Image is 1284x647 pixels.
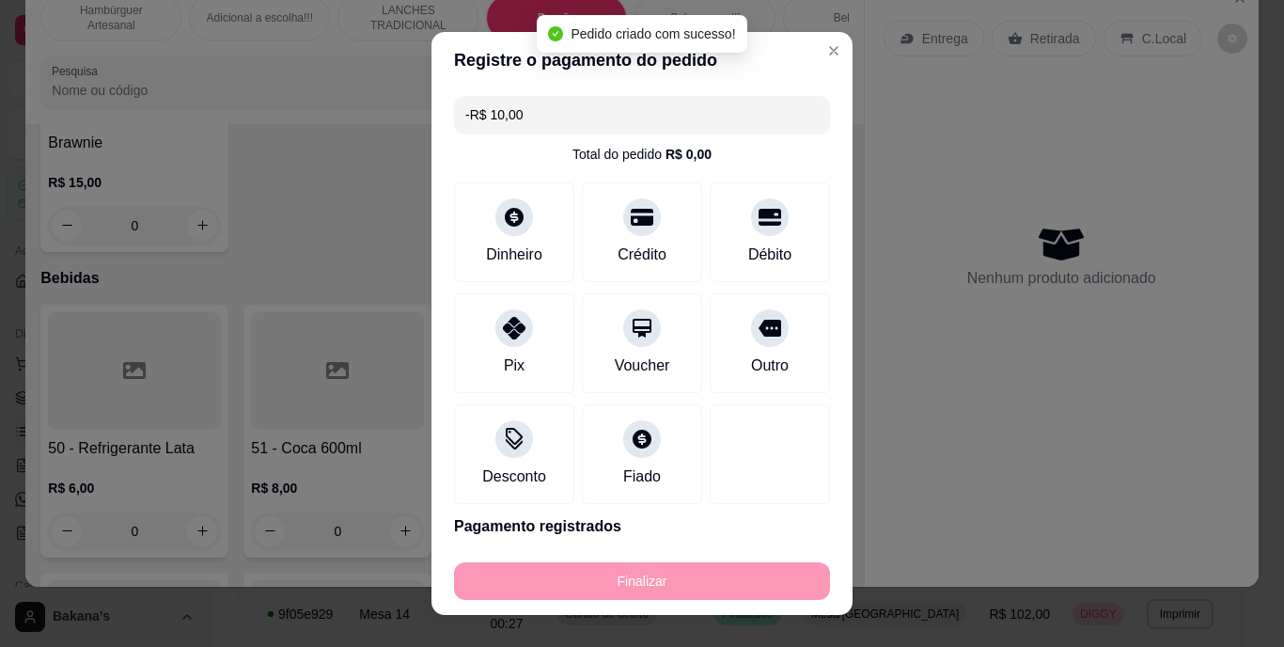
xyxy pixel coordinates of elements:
div: Débito [748,244,791,266]
span: Pedido criado com sucesso! [571,26,735,41]
div: Pix [504,355,525,377]
div: Voucher [615,355,670,377]
div: Fiado [623,466,661,488]
header: Registre o pagamento do pedido [431,32,853,88]
div: Crédito [618,244,666,266]
button: Close [819,36,849,66]
p: Pagamento registrados [454,515,830,538]
div: Desconto [482,466,546,488]
div: Outro [751,355,789,377]
div: R$ 0,00 [665,145,712,164]
div: Total do pedido [572,145,712,164]
span: check-circle [548,26,563,41]
input: Ex.: hambúrguer de cordeiro [465,96,819,134]
div: Dinheiro [486,244,542,266]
